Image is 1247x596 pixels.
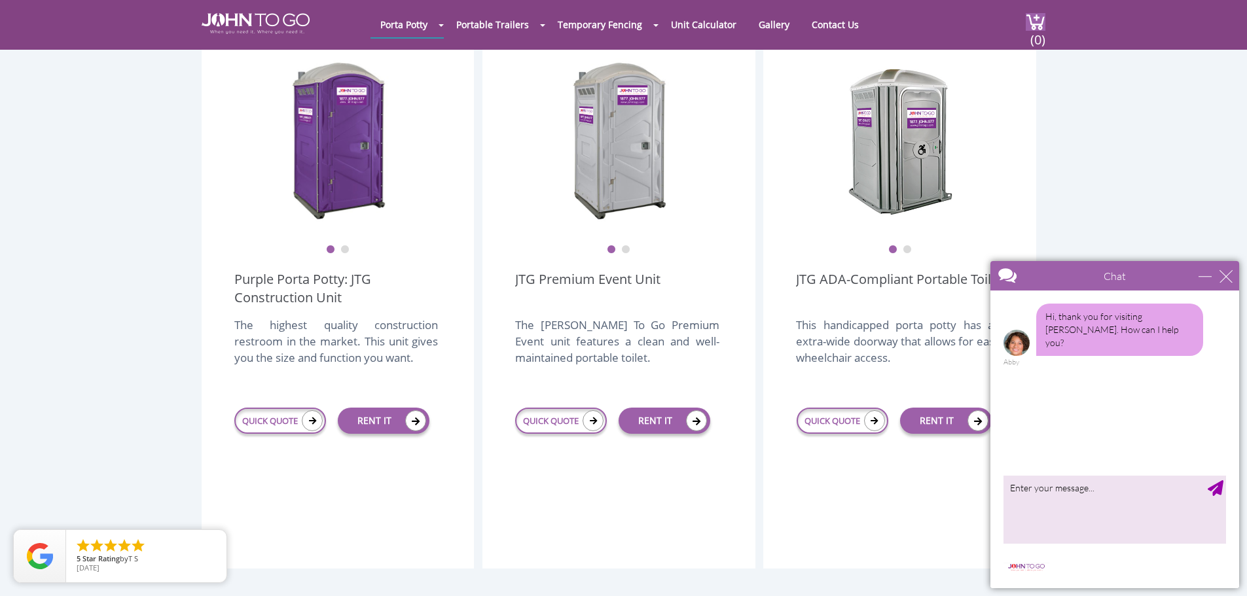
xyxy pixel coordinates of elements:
[900,408,992,434] a: RENT IT
[75,538,91,553] li: 
[802,12,869,37] a: Contact Us
[797,408,888,434] a: QUICK QUOTE
[548,12,652,37] a: Temporary Fencing
[77,553,81,563] span: 5
[619,408,710,434] a: RENT IT
[621,245,630,254] button: 2 of 2
[515,408,607,434] a: QUICK QUOTE
[515,317,719,379] div: The [PERSON_NAME] To Go Premium Event unit features a clean and well-maintained portable toilet.
[234,317,438,379] div: The highest quality construction restroom in the market. This unit gives you the size and functio...
[77,555,216,564] span: by
[82,553,120,563] span: Star Rating
[338,408,429,434] a: RENT IT
[446,12,539,37] a: Portable Trailers
[749,12,799,37] a: Gallery
[607,245,616,254] button: 1 of 2
[234,408,326,434] a: QUICK QUOTE
[661,12,746,37] a: Unit Calculator
[103,538,118,553] li: 
[1030,20,1045,48] span: (0)
[27,543,53,569] img: Review Rating
[370,12,437,37] a: Porta Potty
[202,13,310,34] img: JOHN to go
[515,270,660,307] a: JTG Premium Event Unit
[796,270,1003,307] a: JTG ADA-Compliant Portable Toilet
[796,317,1000,379] div: This handicapped porta potty has an extra-wide doorway that allows for easy wheelchair access.
[326,245,335,254] button: 1 of 2
[903,245,912,254] button: 2 of 2
[848,58,952,222] img: ADA Handicapped Accessible Unit
[128,553,138,563] span: T S
[1026,13,1045,31] img: cart a
[130,538,146,553] li: 
[340,245,350,254] button: 2 of 2
[983,253,1247,596] iframe: Live Chat Box
[89,538,105,553] li: 
[77,563,99,572] span: [DATE]
[117,538,132,553] li: 
[234,270,441,307] a: Purple Porta Potty: JTG Construction Unit
[888,245,897,254] button: 1 of 2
